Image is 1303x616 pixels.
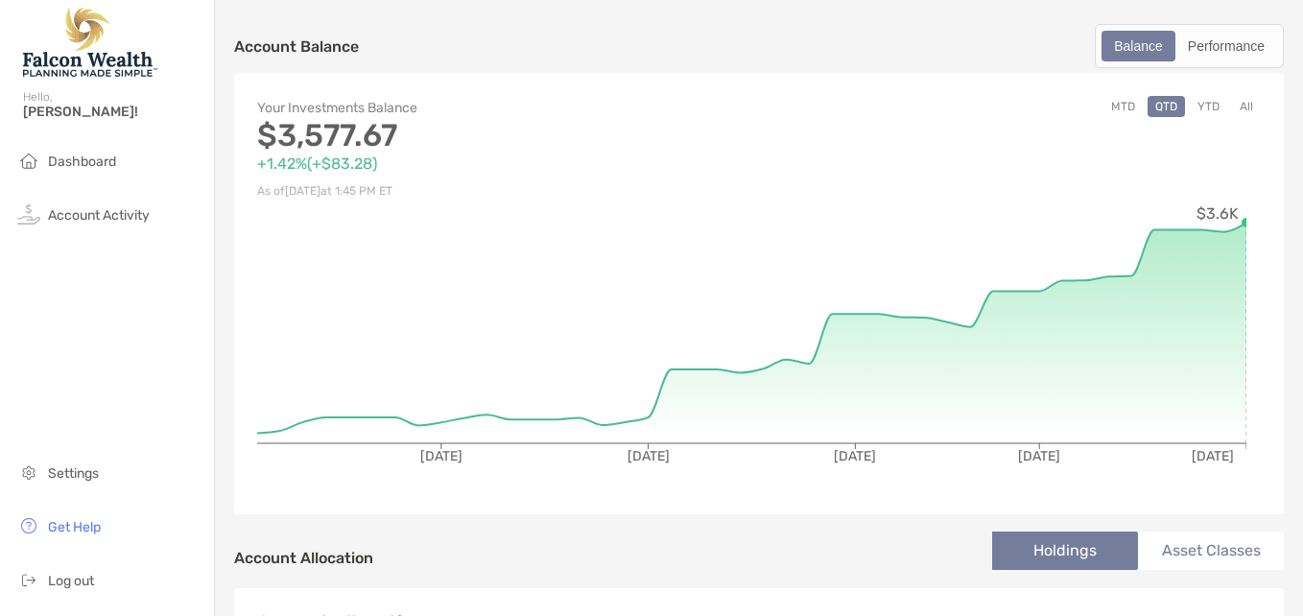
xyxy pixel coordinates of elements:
[1196,204,1239,223] tspan: $3.6K
[257,96,759,120] p: Your Investments Balance
[834,448,876,464] tspan: [DATE]
[48,207,150,224] span: Account Activity
[1232,96,1261,117] button: All
[23,104,202,120] span: [PERSON_NAME]!
[1103,96,1143,117] button: MTD
[420,448,462,464] tspan: [DATE]
[17,461,40,484] img: settings icon
[17,202,40,225] img: activity icon
[1177,33,1275,59] div: Performance
[1018,448,1060,464] tspan: [DATE]
[257,124,759,148] p: $3,577.67
[257,152,759,176] p: +1.42% ( +$83.28 )
[234,549,373,567] h4: Account Allocation
[1190,96,1227,117] button: YTD
[17,514,40,537] img: get-help icon
[1148,96,1185,117] button: QTD
[992,532,1138,570] li: Holdings
[17,568,40,591] img: logout icon
[48,154,116,170] span: Dashboard
[1095,24,1284,68] div: segmented control
[257,179,759,203] p: As of [DATE] at 1:45 PM ET
[17,149,40,172] img: household icon
[1103,33,1173,59] div: Balance
[1138,532,1284,570] li: Asset Classes
[1192,448,1234,464] tspan: [DATE]
[628,448,670,464] tspan: [DATE]
[48,465,99,482] span: Settings
[234,35,359,59] p: Account Balance
[23,8,157,77] img: Falcon Wealth Planning Logo
[48,519,101,535] span: Get Help
[48,573,94,589] span: Log out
